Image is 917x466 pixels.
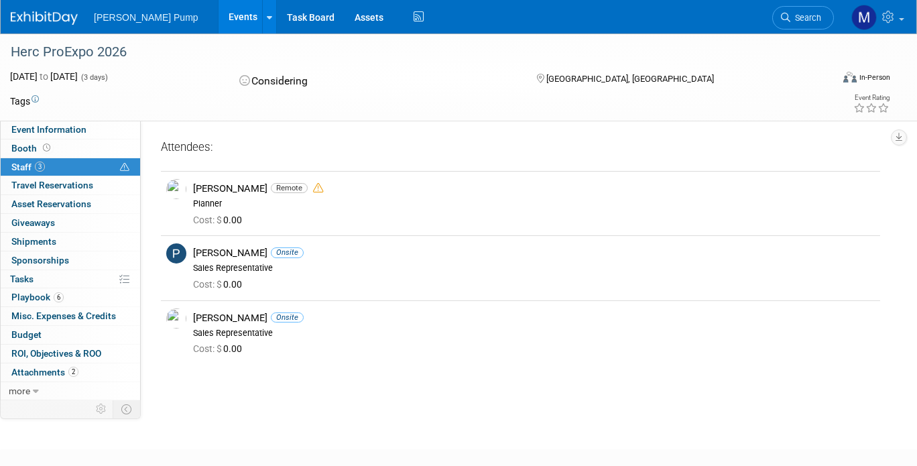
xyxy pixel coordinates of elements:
span: Cost: $ [193,343,223,354]
i: Double-book Warning! [313,183,323,193]
a: Attachments2 [1,363,140,382]
a: Staff3 [1,158,140,176]
span: Remote [271,183,308,193]
span: Attachments [11,367,78,377]
a: Misc. Expenses & Credits [1,307,140,325]
a: Budget [1,326,140,344]
div: [PERSON_NAME] [193,182,875,195]
td: Tags [10,95,39,108]
a: Booth [1,139,140,158]
span: Tasks [10,274,34,284]
a: Travel Reservations [1,176,140,194]
span: Onsite [271,312,304,323]
span: Misc. Expenses & Credits [11,310,116,321]
span: 2 [68,367,78,377]
span: ROI, Objectives & ROO [11,348,101,359]
a: Giveaways [1,214,140,232]
span: 0.00 [193,215,247,225]
td: Toggle Event Tabs [113,400,141,418]
span: Staff [11,162,45,172]
div: Considering [235,70,515,93]
span: (3 days) [80,73,108,82]
span: [PERSON_NAME] Pump [94,12,198,23]
a: Event Information [1,121,140,139]
span: Potential Scheduling Conflict -- at least one attendee is tagged in another overlapping event. [120,162,129,174]
span: Shipments [11,236,56,247]
span: 6 [54,292,64,302]
img: Format-Inperson.png [843,72,857,82]
span: 0.00 [193,279,247,290]
div: Event Rating [853,95,890,101]
a: ROI, Objectives & ROO [1,345,140,363]
span: Search [790,13,821,23]
span: [GEOGRAPHIC_DATA], [GEOGRAPHIC_DATA] [546,74,714,84]
div: Event Format [760,70,890,90]
span: Budget [11,329,42,340]
div: Herc ProExpo 2026 [6,40,815,64]
td: Personalize Event Tab Strip [90,400,113,418]
div: Sales Representative [193,263,875,274]
a: Shipments [1,233,140,251]
span: Sponsorships [11,255,69,266]
span: to [38,71,50,82]
span: [DATE] [DATE] [10,71,78,82]
span: Booth not reserved yet [40,143,53,153]
a: Playbook6 [1,288,140,306]
div: Planner [193,198,875,209]
span: Cost: $ [193,279,223,290]
img: Mike Walters [851,5,877,30]
span: more [9,386,30,396]
a: more [1,382,140,400]
span: Cost: $ [193,215,223,225]
a: Asset Reservations [1,195,140,213]
div: [PERSON_NAME] [193,312,875,325]
a: Tasks [1,270,140,288]
a: Sponsorships [1,251,140,270]
span: Onsite [271,247,304,257]
div: Sales Representative [193,328,875,339]
span: Giveaways [11,217,55,228]
a: Search [772,6,834,30]
img: P.jpg [166,243,186,264]
div: [PERSON_NAME] [193,247,875,259]
div: In-Person [859,72,890,82]
span: 3 [35,162,45,172]
div: Attendees: [161,139,880,157]
span: Event Information [11,124,86,135]
img: ExhibitDay [11,11,78,25]
span: 0.00 [193,343,247,354]
span: Travel Reservations [11,180,93,190]
span: Booth [11,143,53,154]
span: Asset Reservations [11,198,91,209]
span: Playbook [11,292,64,302]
